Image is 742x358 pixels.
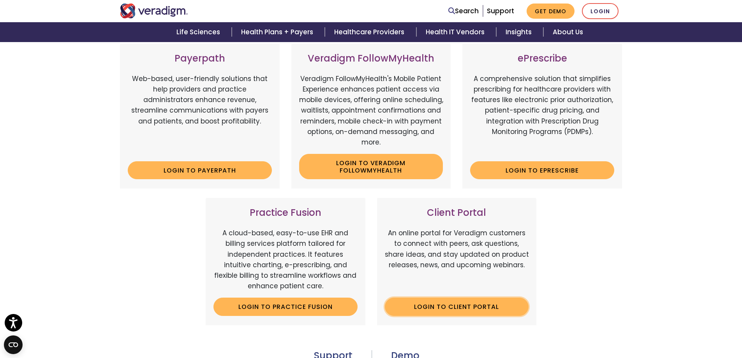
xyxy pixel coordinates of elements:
button: Open CMP widget [4,335,23,354]
p: A comprehensive solution that simplifies prescribing for healthcare providers with features like ... [470,74,614,155]
img: Veradigm logo [120,4,188,18]
a: Login to Veradigm FollowMyHealth [299,154,443,179]
a: Login [582,3,619,19]
iframe: Drift Chat Widget [592,302,733,349]
a: Healthcare Providers [325,22,416,42]
h3: Practice Fusion [213,207,358,219]
p: A cloud-based, easy-to-use EHR and billing services platform tailored for independent practices. ... [213,228,358,291]
a: Login to Payerpath [128,161,272,179]
a: Support [487,6,514,16]
a: Life Sciences [167,22,232,42]
h3: Payerpath [128,53,272,64]
a: Health IT Vendors [416,22,496,42]
a: Get Demo [527,4,575,19]
h3: Veradigm FollowMyHealth [299,53,443,64]
p: Web-based, user-friendly solutions that help providers and practice administrators enhance revenu... [128,74,272,155]
a: Insights [496,22,543,42]
a: About Us [543,22,592,42]
h3: ePrescribe [470,53,614,64]
a: Health Plans + Payers [232,22,325,42]
a: Login to ePrescribe [470,161,614,179]
h3: Client Portal [385,207,529,219]
a: Login to Client Portal [385,298,529,316]
a: Search [448,6,479,16]
a: Login to Practice Fusion [213,298,358,316]
p: An online portal for Veradigm customers to connect with peers, ask questions, share ideas, and st... [385,228,529,291]
p: Veradigm FollowMyHealth's Mobile Patient Experience enhances patient access via mobile devices, o... [299,74,443,148]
